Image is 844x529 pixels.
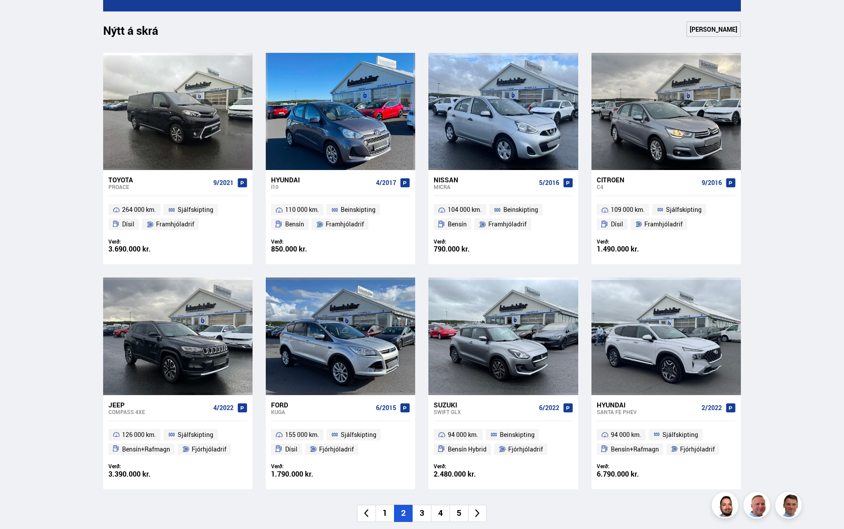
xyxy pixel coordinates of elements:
li: 3 [413,505,431,522]
a: Jeep Compass 4XE 4/2022 126 000 km. Sjálfskipting Bensín+Rafmagn Fjórhjóladrif Verð: 3.390.000 kr. [103,395,253,489]
span: Fjórhjóladrif [192,444,227,455]
div: 3.690.000 kr. [108,245,178,253]
span: Bensín Hybrid [448,444,487,455]
span: Beinskipting [503,204,538,215]
span: 264 000 km. [122,204,156,215]
div: i10 [271,184,372,190]
span: Framhjóladrif [644,219,683,229]
span: Bensín [448,219,467,229]
div: Santa Fe PHEV [597,409,698,415]
span: Framhjóladrif [326,219,364,229]
div: Swift GLX [434,409,535,415]
span: Fjórhjóladrif [680,444,715,455]
span: 109 000 km. [611,204,645,215]
a: Hyundai Santa Fe PHEV 2/2022 94 000 km. Sjálfskipting Bensín+Rafmagn Fjórhjóladrif Verð: 6.790.00... [591,395,741,489]
img: FbJEzSuNWCJXmdc-.webp [777,493,803,520]
div: Citroen [597,176,698,184]
span: 9/2016 [702,179,722,186]
div: 3.390.000 kr. [108,470,178,478]
li: 5 [450,505,468,522]
div: Micra [434,184,535,190]
div: Jeep [108,401,210,409]
h1: Nýtt á skrá [103,24,174,42]
div: 2.480.000 kr. [434,470,503,478]
span: 4/2017 [376,179,396,186]
span: Dísil [611,219,623,229]
div: Proace [108,184,210,190]
div: Verð: [597,463,666,470]
span: 94 000 km. [611,429,641,440]
span: 126 000 km. [122,429,156,440]
div: 6.790.000 kr. [597,470,666,478]
li: 1 [376,505,394,522]
span: Sjálfskipting [178,204,213,215]
span: 2/2022 [702,404,722,411]
div: Compass 4XE [108,409,210,415]
span: Fjórhjóladrif [319,444,354,455]
a: Ford Kuga 6/2015 155 000 km. Sjálfskipting Dísil Fjórhjóladrif Verð: 1.790.000 kr. [266,395,415,489]
div: Verð: [108,463,178,470]
span: Framhjóladrif [488,219,527,229]
div: Verð: [434,238,503,245]
a: Citroen C4 9/2016 109 000 km. Sjálfskipting Dísil Framhjóladrif Verð: 1.490.000 kr. [591,170,741,264]
span: 94 000 km. [448,429,478,440]
span: 5/2016 [539,179,559,186]
a: Suzuki Swift GLX 6/2022 94 000 km. Beinskipting Bensín Hybrid Fjórhjóladrif Verð: 2.480.000 kr. [428,395,578,489]
div: Suzuki [434,401,535,409]
span: Sjálfskipting [178,429,213,440]
span: Bensín+Rafmagn [611,444,659,455]
span: Framhjóladrif [156,219,194,229]
li: 2 [394,505,413,522]
div: Verð: [597,238,666,245]
span: Beinskipting [500,429,535,440]
span: Dísil [285,444,297,455]
div: Ford [271,401,372,409]
li: 4 [431,505,450,522]
div: Kuga [271,409,372,415]
span: 9/2021 [213,179,234,186]
div: 790.000 kr. [434,245,503,253]
div: Verð: [434,463,503,470]
div: Verð: [271,463,341,470]
span: 4/2022 [213,404,234,411]
button: Opna LiveChat spjallviðmót [7,4,33,30]
div: 1.490.000 kr. [597,245,666,253]
span: Bensín [285,219,304,229]
img: nhp88E3Fdnt1Opn2.png [713,493,740,520]
a: Toyota Proace 9/2021 264 000 km. Sjálfskipting Dísil Framhjóladrif Verð: 3.690.000 kr. [103,170,253,264]
div: Toyota [108,176,210,184]
div: 1.790.000 kr. [271,470,341,478]
img: siFngHWaQ9KaOqBr.png [745,493,771,520]
span: Sjálfskipting [662,429,698,440]
span: Beinskipting [341,204,376,215]
a: Hyundai i10 4/2017 110 000 km. Beinskipting Bensín Framhjóladrif Verð: 850.000 kr. [266,170,415,264]
div: Nissan [434,176,535,184]
a: Nissan Micra 5/2016 104 000 km. Beinskipting Bensín Framhjóladrif Verð: 790.000 kr. [428,170,578,264]
span: 6/2022 [539,404,559,411]
span: Sjálfskipting [666,204,702,215]
div: C4 [597,184,698,190]
a: [PERSON_NAME] [686,21,741,37]
div: Hyundai [597,401,698,409]
div: Hyundai [271,176,372,184]
span: 104 000 km. [448,204,482,215]
div: Verð: [271,238,341,245]
div: Verð: [108,238,178,245]
span: 6/2015 [376,404,396,411]
span: Dísil [122,219,134,229]
span: 155 000 km. [285,429,319,440]
span: Fjórhjóladrif [508,444,543,455]
div: 850.000 kr. [271,245,341,253]
span: Bensín+Rafmagn [122,444,170,455]
span: Sjálfskipting [341,429,376,440]
span: 110 000 km. [285,204,319,215]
